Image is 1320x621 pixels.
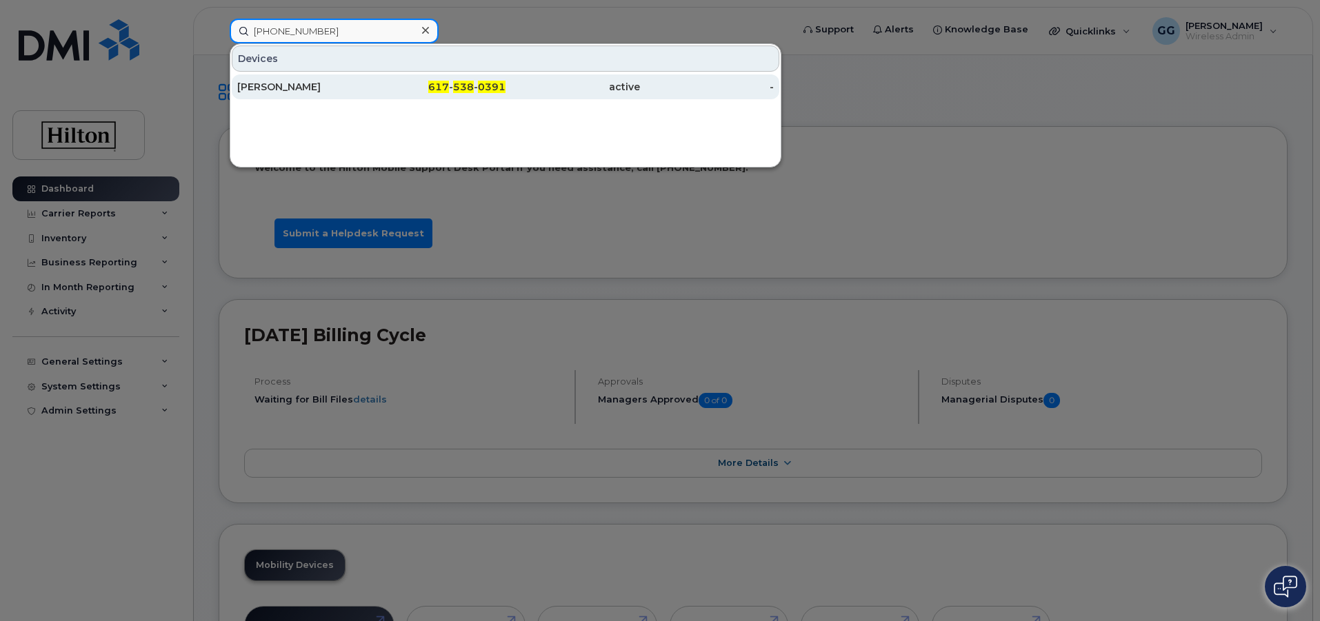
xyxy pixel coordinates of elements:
[640,80,774,94] div: -
[428,81,449,93] span: 617
[232,45,779,72] div: Devices
[1274,576,1297,598] img: Open chat
[478,81,506,93] span: 0391
[232,74,779,99] a: [PERSON_NAME]617-538-0391active-
[453,81,474,93] span: 538
[237,80,372,94] div: [PERSON_NAME]
[506,80,640,94] div: active
[372,80,506,94] div: - -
